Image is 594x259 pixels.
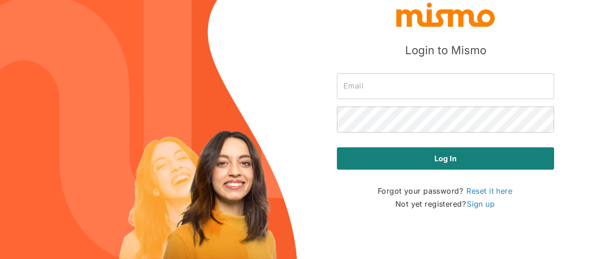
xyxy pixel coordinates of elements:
[466,198,496,209] a: Sign up
[337,73,554,99] input: Email
[337,147,554,170] button: Log in
[378,184,513,197] p: Forgot your password?
[465,185,513,196] a: Reset it here
[395,197,496,210] p: Not yet registered?
[405,43,486,58] h5: Login to Mismo
[394,0,497,28] img: logo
